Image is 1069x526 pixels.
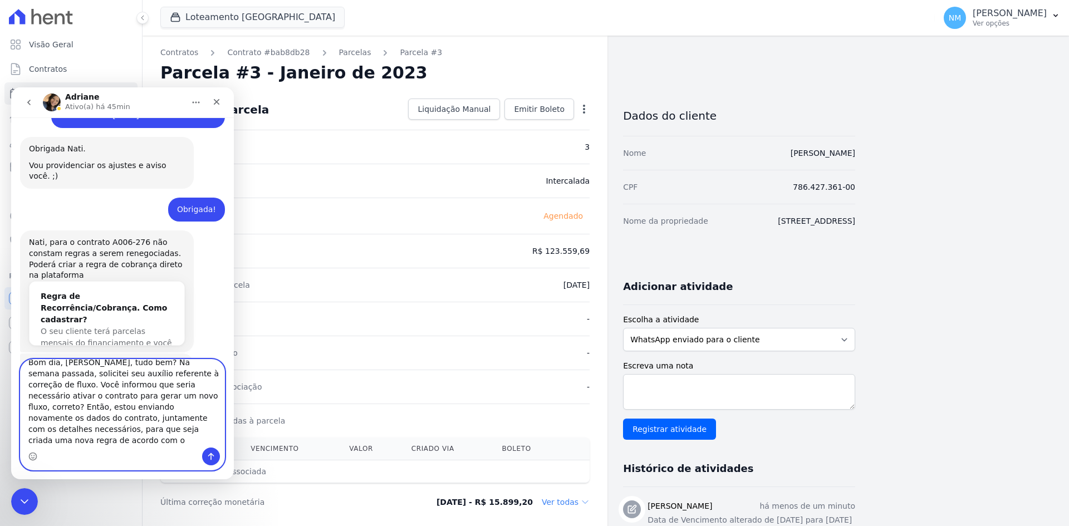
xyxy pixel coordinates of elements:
[4,229,138,252] a: Negativação
[532,245,590,257] dd: R$ 123.559,69
[9,266,214,321] div: Adriane diz…
[11,87,234,479] iframe: Intercom live chat
[403,437,493,460] th: Criado via
[585,141,590,153] dd: 3
[623,181,638,193] dt: CPF
[514,104,565,115] span: Emitir Boleto
[623,360,855,372] label: Escreva uma nota
[973,19,1047,28] p: Ver opções
[29,63,67,75] span: Contratos
[9,272,213,360] textarea: Envie uma mensagem...
[4,82,138,105] a: Parcelas
[542,496,590,508] dd: Ver todas
[9,143,214,266] div: Adriane diz…
[793,181,855,193] dd: 786.427.361-00
[537,209,590,223] span: Agendado
[587,347,590,358] dd: -
[408,99,500,120] a: Liquidação Manual
[418,104,491,115] span: Liquidação Manual
[166,117,205,128] div: Obrigada!
[949,14,962,22] span: NM
[4,205,138,227] a: Crédito
[30,239,161,272] span: O seu cliente terá parcelas mensais do financiamento e você não…
[4,180,138,203] a: Transferências
[623,148,646,159] dt: Nome
[29,39,73,50] span: Visão Geral
[11,488,38,515] iframe: Intercom live chat
[587,313,590,325] dd: -
[160,47,198,58] a: Contratos
[4,131,138,154] a: Clientes
[4,312,138,334] a: Conta Hent
[242,437,340,460] th: Vencimento
[623,314,855,326] label: Escolha a atividade
[4,58,138,80] a: Contratos
[546,175,590,186] dd: Intercalada
[18,194,173,282] div: Regra de Recorrência/Cobrança. Como cadastrar?O seu cliente terá parcelas mensais do financiament...
[339,47,371,58] a: Parcelas
[759,500,855,512] p: há menos de um minuto
[623,280,733,293] h3: Adicionar atividade
[623,419,716,440] input: Registrar atividade
[437,496,533,508] dd: [DATE] - R$ 15.899,20
[973,8,1047,19] p: [PERSON_NAME]
[160,460,493,483] th: Sem cobrança associada
[9,266,183,301] div: Contrato A006-275: Novo fluxo criado. ; )
[623,109,855,122] h3: Dados do cliente
[4,156,138,178] a: Minha Carteira
[30,203,162,238] div: Regra de Recorrência/Cobrança. Como cadastrar?
[160,496,414,508] dt: Última correção monetária
[648,514,855,526] p: Data de Vencimento alterado de [DATE] para [DATE]
[587,381,590,392] dd: -
[504,99,574,120] a: Emitir Boleto
[157,110,214,135] div: Obrigada!
[191,360,209,378] button: Enviar uma mensagem
[160,7,345,28] button: Loteamento [GEOGRAPHIC_DATA]
[4,287,138,309] a: Recebíveis
[9,143,183,264] div: Nati, para o contrato A006-276 não constam regras a serem renegociadas. Poderá criar a regra de c...
[340,437,403,460] th: Valor
[648,500,712,512] h3: [PERSON_NAME]
[160,63,428,83] h2: Parcela #3 - Janeiro de 2023
[778,215,855,227] dd: [STREET_ADDRESS]
[791,149,855,158] a: [PERSON_NAME]
[623,215,708,227] dt: Nome da propriedade
[4,33,138,56] a: Visão Geral
[935,2,1069,33] button: NM [PERSON_NAME] Ver opções
[493,437,563,460] th: Boleto
[17,365,26,373] button: Selecionador de Emoji
[227,47,310,58] a: Contrato #bab8db28
[4,107,138,129] a: Lotes
[400,47,442,58] a: Parcela #3
[623,462,753,475] h3: Histórico de atividades
[563,279,590,291] dd: [DATE]
[160,47,590,58] nav: Breadcrumb
[18,150,174,193] div: Nati, para o contrato A006-276 não constam regras a serem renegociadas. Poderá criar a regra de c...
[9,269,133,283] div: Plataformas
